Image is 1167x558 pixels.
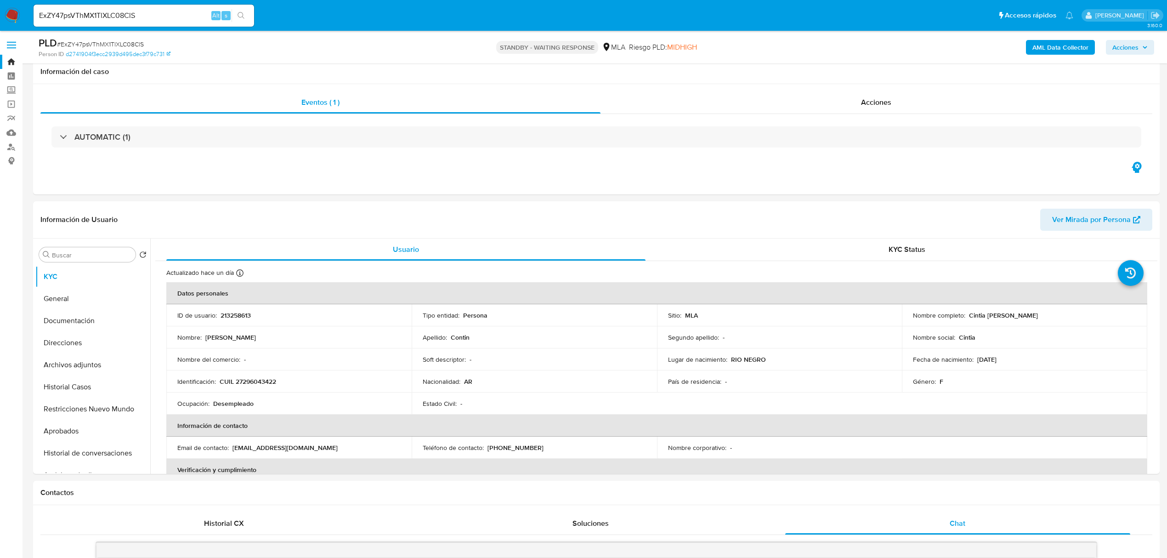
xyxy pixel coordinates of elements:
span: Usuario [393,244,419,255]
p: Nombre del comercio : [177,355,240,364]
b: AML Data Collector [1032,40,1088,55]
p: AR [464,377,472,386]
p: juanbautista.fernandez@mercadolibre.com [1095,11,1147,20]
h3: AUTOMATIC (1) [74,132,130,142]
span: Acciones [1112,40,1139,55]
p: Sitio : [668,311,681,319]
button: Historial Casos [35,376,150,398]
p: Estado Civil : [423,399,457,408]
p: Desempleado [213,399,254,408]
p: Nombre : [177,333,202,342]
p: País de residencia : [668,377,721,386]
span: # ExZY47psVThMX1TlXLC08ClS [57,40,144,49]
button: Direcciones [35,332,150,354]
p: Tipo entidad : [423,311,459,319]
button: AML Data Collector [1026,40,1095,55]
th: Información de contacto [166,415,1147,437]
button: Volver al orden por defecto [139,251,147,261]
p: Apellido : [423,333,447,342]
div: MLA [602,42,625,52]
p: - [725,377,727,386]
p: ID de usuario : [177,311,217,319]
h1: Información del caso [40,67,1152,76]
button: Historial de conversaciones [35,442,150,464]
p: Segundo apellido : [668,333,719,342]
p: - [460,399,462,408]
input: Buscar usuario o caso... [34,10,254,22]
p: STANDBY - WAITING RESPONSE [496,41,598,54]
p: Nombre completo : [913,311,965,319]
h1: Información de Usuario [40,215,118,224]
button: Anticipos de dinero [35,464,150,486]
p: Contin [451,333,470,342]
span: Chat [950,518,965,529]
p: Nombre social : [913,333,955,342]
p: F [940,377,943,386]
b: PLD [39,35,57,50]
th: Datos personales [166,282,1147,304]
p: Nacionalidad : [423,377,460,386]
p: Soft descriptor : [423,355,466,364]
a: d2741904f3ecc2939d495dec3f79c731 [66,50,170,58]
input: Buscar [52,251,132,259]
p: [PHONE_NUMBER] [487,444,544,452]
p: Nombre corporativo : [668,444,726,452]
p: CUIL 27296043422 [220,377,276,386]
p: RIO NEGRO [731,355,766,364]
p: Persona [463,311,487,319]
button: Ver Mirada por Persona [1040,209,1152,231]
a: Notificaciones [1065,11,1073,19]
p: Cintia [PERSON_NAME] [969,311,1038,319]
span: Riesgo PLD: [629,42,697,52]
b: Person ID [39,50,64,58]
button: Acciones [1106,40,1154,55]
p: Género : [913,377,936,386]
button: Aprobados [35,420,150,442]
button: KYC [35,266,150,288]
span: MIDHIGH [667,42,697,52]
p: - [730,444,732,452]
span: Eventos ( 1 ) [301,97,340,108]
h1: Contactos [40,488,1152,497]
span: KYC Status [889,244,925,255]
button: Documentación [35,310,150,332]
p: 213258613 [221,311,251,319]
p: - [723,333,725,342]
span: Historial CX [204,518,244,529]
span: Acciones [861,97,891,108]
button: Restricciones Nuevo Mundo [35,398,150,420]
span: Soluciones [572,518,609,529]
button: General [35,288,150,310]
p: - [244,355,246,364]
p: Actualizado hace un día [166,268,234,277]
p: Ocupación : [177,399,210,408]
span: s [225,11,227,20]
span: Ver Mirada por Persona [1052,209,1131,231]
p: - [470,355,471,364]
p: Cintia [959,333,975,342]
div: AUTOMATIC (1) [51,126,1141,148]
button: Archivos adjuntos [35,354,150,376]
p: [EMAIL_ADDRESS][DOMAIN_NAME] [232,444,338,452]
p: Teléfono de contacto : [423,444,484,452]
p: Identificación : [177,377,216,386]
p: Email de contacto : [177,444,229,452]
button: Buscar [43,251,50,258]
span: Alt [212,11,220,20]
p: Fecha de nacimiento : [913,355,974,364]
a: Salir [1150,11,1160,20]
p: [PERSON_NAME] [205,333,256,342]
p: Lugar de nacimiento : [668,355,727,364]
p: MLA [685,311,698,319]
p: [DATE] [977,355,997,364]
button: search-icon [232,9,250,22]
span: Accesos rápidos [1005,11,1056,20]
th: Verificación y cumplimiento [166,459,1147,481]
